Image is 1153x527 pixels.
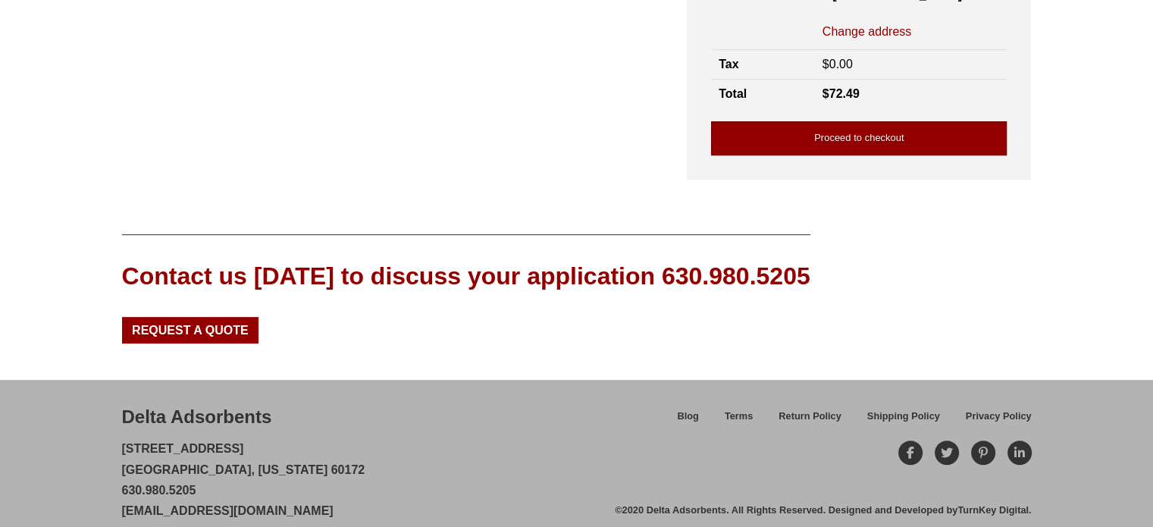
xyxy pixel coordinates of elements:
div: Delta Adsorbents [122,404,272,430]
bdi: 0.00 [822,58,853,71]
p: [STREET_ADDRESS] [GEOGRAPHIC_DATA], [US_STATE] 60172 630.980.5205 [122,438,365,521]
th: Total [711,80,815,109]
a: Proceed to checkout [711,121,1007,155]
div: Contact us [DATE] to discuss your application 630.980.5205 [122,259,810,293]
a: [EMAIL_ADDRESS][DOMAIN_NAME] [122,504,334,517]
a: TurnKey Digital [957,504,1029,516]
a: Change address [822,24,911,40]
span: Shipping Policy [867,412,940,422]
span: $ [822,58,829,71]
span: Blog [677,412,698,422]
a: Blog [664,408,711,434]
th: Tax [711,49,815,79]
a: Shipping Policy [854,408,953,434]
bdi: 72.49 [822,87,860,100]
span: $ [822,87,829,100]
a: Request a Quote [122,317,259,343]
span: Terms [725,412,753,422]
span: Request a Quote [132,325,249,337]
a: Return Policy [766,408,854,434]
div: ©2020 Delta Adsorbents. All Rights Reserved. Designed and Developed by . [615,503,1031,517]
a: Privacy Policy [953,408,1032,434]
span: Privacy Policy [966,412,1032,422]
span: Return Policy [779,412,841,422]
a: Terms [712,408,766,434]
